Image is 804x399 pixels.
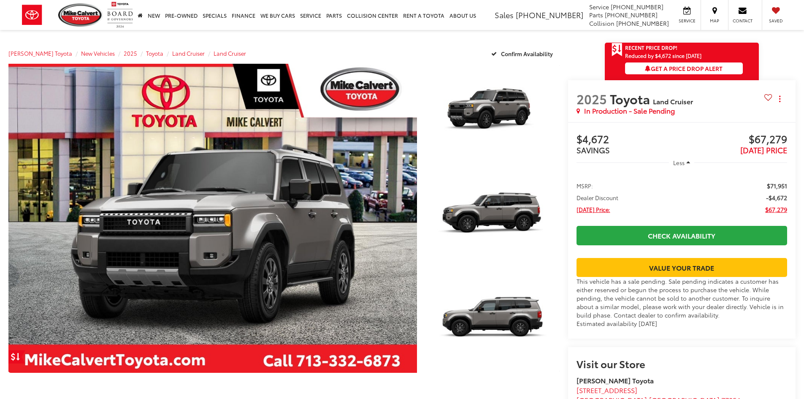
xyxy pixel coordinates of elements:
span: Collision [589,19,615,27]
button: Confirm Availability [487,46,560,61]
span: Toyota [610,90,653,108]
span: $67,279 [682,133,787,146]
a: Land Cruiser [214,49,246,57]
button: Actions [772,91,787,106]
span: SAVINGS [577,144,610,155]
a: Expand Photo 0 [8,64,417,373]
span: dropdown dots [779,95,780,102]
span: Get a Price Drop Alert [645,64,723,73]
strong: [PERSON_NAME] Toyota [577,375,654,385]
span: $4,672 [577,133,682,146]
span: [PHONE_NUMBER] [611,3,663,11]
a: Get Price Drop Alert Recent Price Drop! [605,43,759,53]
span: Saved [766,18,785,24]
span: $67,279 [765,205,787,214]
span: Service [677,18,696,24]
span: Get Price Drop Alert [612,43,623,57]
span: [STREET_ADDRESS] [577,385,637,395]
span: [DATE] Price: [577,205,610,214]
span: Less [673,159,685,166]
a: Expand Photo 1 [426,64,560,164]
h2: Visit our Store [577,358,787,369]
span: MSRP: [577,182,593,190]
span: Sales [495,9,514,20]
span: In Production - Sale Pending [584,106,675,116]
span: $71,951 [767,182,787,190]
a: Expand Photo 3 [426,273,560,373]
a: Check Availability [577,226,787,245]
span: [PHONE_NUMBER] [516,9,583,20]
span: [DATE] PRICE [740,144,787,155]
span: 2025 [577,90,607,108]
a: Value Your Trade [577,258,787,277]
a: Toyota [146,49,163,57]
span: Parts [589,11,603,19]
img: Mike Calvert Toyota [58,3,103,27]
a: 2025 [124,49,137,57]
span: Service [589,3,609,11]
span: [PHONE_NUMBER] [605,11,658,19]
span: Recent Price Drop! [625,44,677,51]
button: Less [669,155,694,170]
span: Land Cruiser [653,96,693,106]
a: Get Price Drop Alert [8,350,25,364]
a: New Vehicles [81,49,115,57]
div: This vehicle has a sale pending. Sale pending indicates a customer has either reserved or begun t... [577,277,787,328]
img: 2025 Toyota Land Cruiser Land Cruiser [4,62,421,375]
span: Map [705,18,724,24]
span: Confirm Availability [501,50,553,57]
img: 2025 Toyota Land Cruiser Land Cruiser [425,167,560,269]
img: 2025 Toyota Land Cruiser Land Cruiser [425,62,560,165]
a: Expand Photo 2 [426,168,560,269]
span: Contact [733,18,753,24]
a: [PERSON_NAME] Toyota [8,49,72,57]
span: Dealer Discount [577,193,618,202]
span: [PHONE_NUMBER] [616,19,669,27]
img: 2025 Toyota Land Cruiser Land Cruiser [425,272,560,374]
span: Reduced by $4,672 since [DATE] [625,53,743,58]
span: -$4,672 [766,193,787,202]
a: Land Cruiser [172,49,205,57]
